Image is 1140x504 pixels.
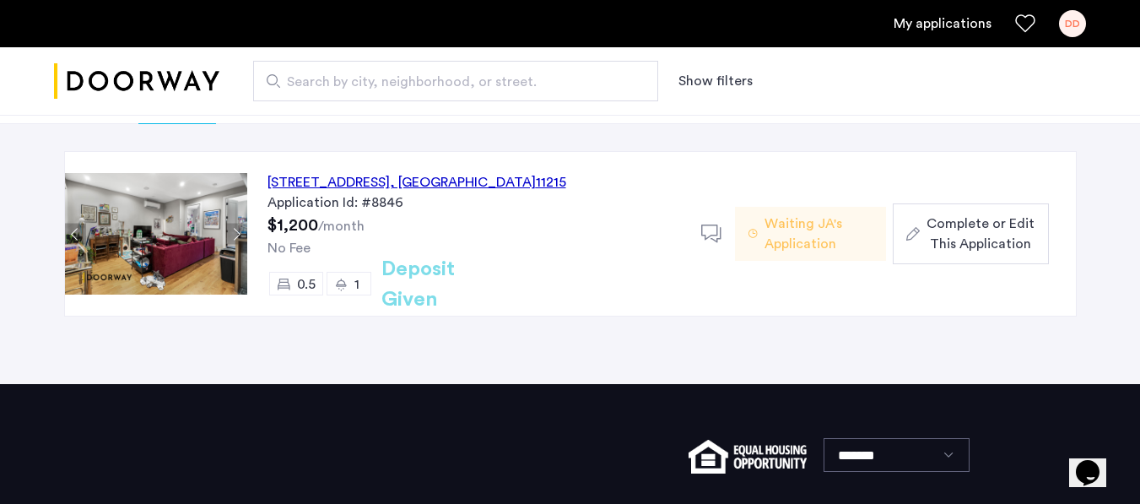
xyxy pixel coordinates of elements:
[65,173,247,295] img: Apartment photo
[893,203,1048,264] button: button
[894,14,991,34] a: My application
[54,50,219,113] img: logo
[927,214,1035,254] span: Complete or Edit This Application
[54,50,219,113] a: Cazamio logo
[253,61,658,101] input: Apartment Search
[287,72,611,92] span: Search by city, neighborhood, or street.
[1059,10,1086,37] div: DD
[824,438,970,472] select: Language select
[267,241,311,255] span: No Fee
[318,219,365,233] sub: /month
[381,254,516,315] h2: Deposit Given
[390,176,536,189] span: , [GEOGRAPHIC_DATA]
[65,224,86,245] button: Previous apartment
[267,217,318,234] span: $1,200
[354,278,359,291] span: 1
[1015,14,1035,34] a: Favorites
[267,192,681,213] div: Application Id: #8846
[765,214,873,254] span: Waiting JA's Application
[678,71,753,91] button: Show or hide filters
[689,440,806,474] img: equal-housing.png
[1069,436,1123,487] iframe: chat widget
[297,278,316,291] span: 0.5
[226,224,247,245] button: Next apartment
[267,172,566,192] div: [STREET_ADDRESS] 11215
